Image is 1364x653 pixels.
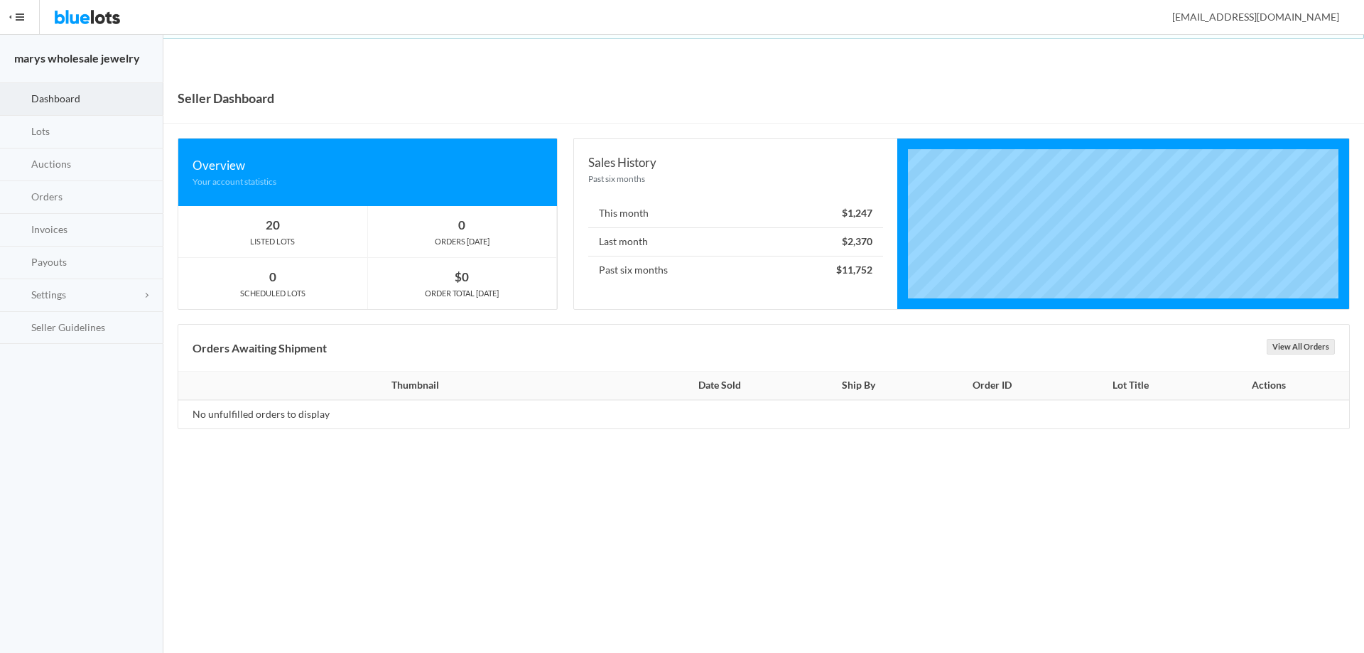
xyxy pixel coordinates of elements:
h1: Seller Dashboard [178,87,274,109]
a: View All Orders [1267,339,1335,355]
strong: $2,370 [842,235,872,247]
span: Dashboard [31,92,80,104]
ion-icon: paper plane [12,257,26,270]
strong: 0 [269,269,276,284]
strong: $11,752 [836,264,872,276]
strong: 0 [458,217,465,232]
th: Lot Title [1063,372,1197,400]
li: This month [588,200,882,228]
span: Seller Guidelines [31,321,105,333]
ion-icon: cog [12,289,26,303]
div: Overview [193,156,543,175]
li: Last month [588,227,882,257]
ion-icon: person [1153,11,1167,25]
ion-icon: flash [12,158,26,172]
ion-icon: list box [12,321,26,335]
span: Invoices [31,223,67,235]
span: Lots [31,125,50,137]
strong: 20 [266,217,280,232]
span: Auctions [31,158,71,170]
span: [EMAIL_ADDRESS][DOMAIN_NAME] [1157,11,1339,23]
td: No unfulfilled orders to display [178,400,644,428]
strong: $1,247 [842,207,872,219]
th: Date Sold [644,372,796,400]
strong: $0 [455,269,469,284]
div: SCHEDULED LOTS [178,287,367,300]
li: Past six months [588,256,882,284]
ion-icon: cash [12,191,26,205]
b: Orders Awaiting Shipment [193,341,327,355]
th: Ship By [796,372,921,400]
div: ORDER TOTAL [DATE] [368,287,557,300]
div: Sales History [588,153,882,172]
th: Order ID [921,372,1063,400]
span: Payouts [31,256,67,268]
ion-icon: clipboard [12,126,26,139]
span: Settings [31,288,66,301]
ion-icon: calculator [12,224,26,237]
div: Your account statistics [193,175,543,188]
div: Past six months [588,172,882,185]
div: LISTED LOTS [178,235,367,248]
th: Actions [1197,372,1349,400]
ion-icon: speedometer [12,93,26,107]
span: Orders [31,190,63,203]
strong: marys wholesale jewelry [14,51,140,65]
div: ORDERS [DATE] [368,235,557,248]
th: Thumbnail [178,372,644,400]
